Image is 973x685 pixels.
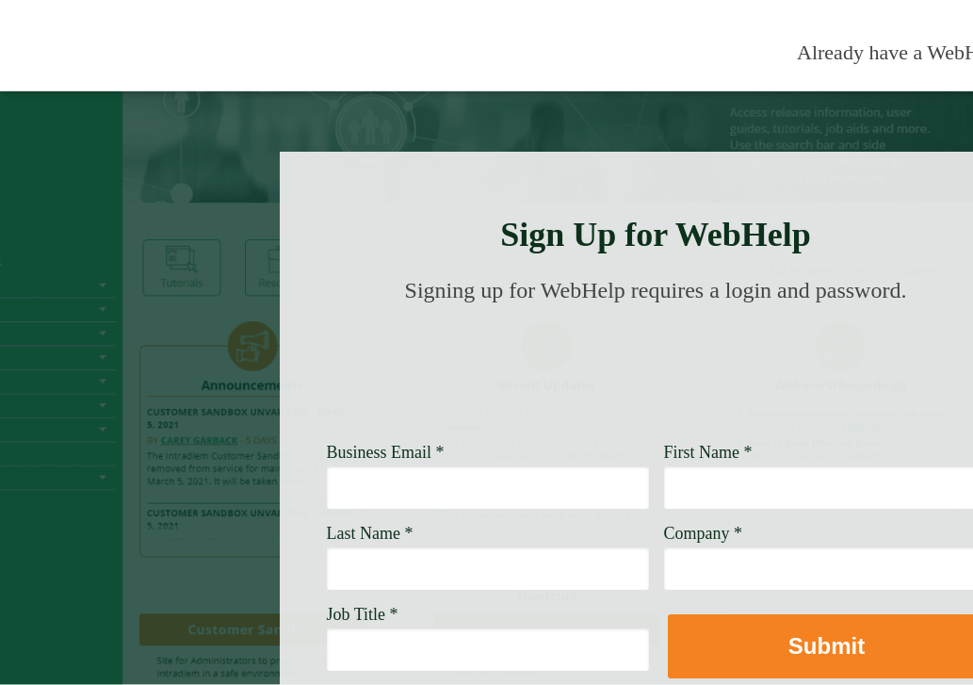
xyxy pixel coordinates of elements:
span: Last Name * [327,524,414,543]
strong: Submit [788,633,865,659]
span: Company * [664,524,743,543]
strong: Sign Up for WebHelp [500,216,811,253]
span: Job Title * [327,605,398,624]
span: Signing up for WebHelp requires a login and password. [405,278,907,302]
span: First Name * [664,443,753,462]
span: Business Email * [327,443,445,462]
